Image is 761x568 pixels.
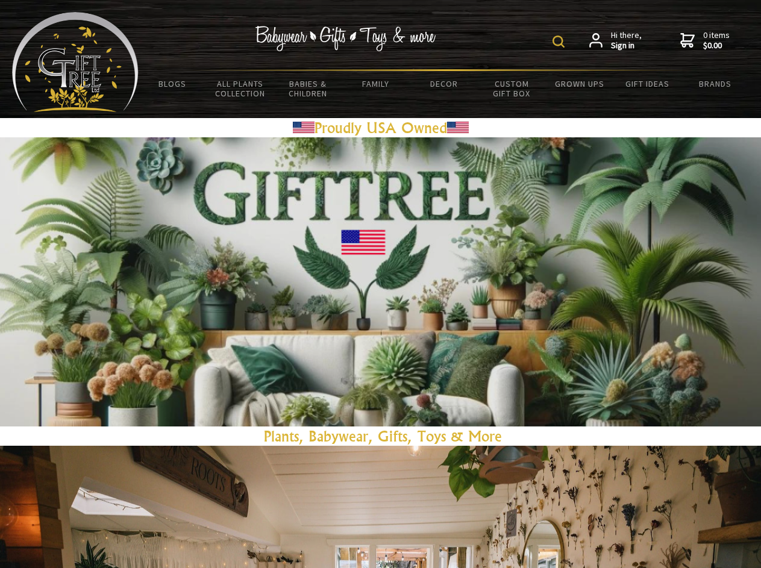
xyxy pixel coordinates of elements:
strong: Sign in [611,40,642,51]
img: product search [553,36,565,48]
a: All Plants Collection [207,71,275,106]
img: Babyware - Gifts - Toys and more... [12,12,139,112]
a: 0 items$0.00 [680,30,730,51]
strong: $0.00 [703,40,730,51]
a: Babies & Children [274,71,342,106]
span: Hi there, [611,30,642,51]
a: Plants, Babywear, Gifts, Toys & Mor [264,427,495,445]
img: Babywear - Gifts - Toys & more [255,26,436,51]
a: BLOGS [139,71,207,96]
a: Gift Ideas [613,71,681,96]
a: Grown Ups [545,71,613,96]
a: Family [342,71,410,96]
a: Custom Gift Box [478,71,546,106]
span: 0 items [703,30,730,51]
a: Brands [681,71,750,96]
a: Hi there,Sign in [589,30,642,51]
a: Decor [410,71,478,96]
a: Proudly USA Owned [315,119,447,137]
